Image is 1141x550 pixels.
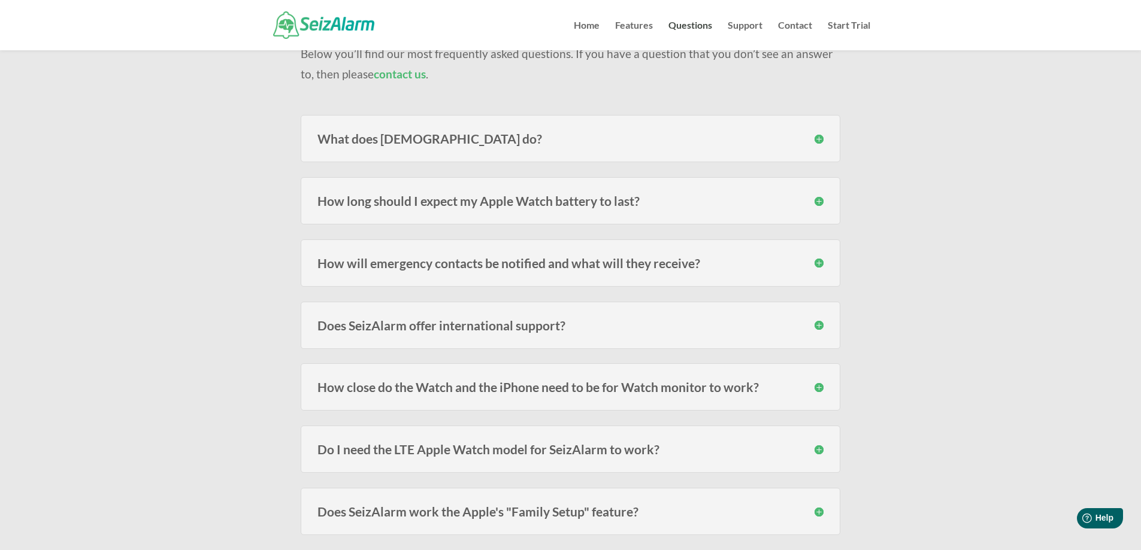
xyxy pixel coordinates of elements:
a: Contact [778,21,812,50]
h3: How close do the Watch and the iPhone need to be for Watch monitor to work? [317,381,824,393]
img: SeizAlarm [273,11,374,38]
a: Start Trial [828,21,870,50]
a: Questions [668,21,712,50]
h3: What does [DEMOGRAPHIC_DATA] do? [317,132,824,145]
a: contact us [374,67,426,81]
h3: How will emergency contacts be notified and what will they receive? [317,257,824,269]
iframe: Help widget launcher [1034,503,1128,537]
p: Below you’ll find our most frequently asked questions. If you have a question that you don’t see ... [301,44,840,84]
a: Support [728,21,762,50]
h3: Do I need the LTE Apple Watch model for SeizAlarm to work? [317,443,824,455]
h3: Does SeizAlarm work the Apple's "Family Setup" feature? [317,505,824,518]
a: Home [574,21,600,50]
h3: How long should I expect my Apple Watch battery to last? [317,195,824,207]
a: Features [615,21,653,50]
h3: Does SeizAlarm offer international support? [317,319,824,332]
